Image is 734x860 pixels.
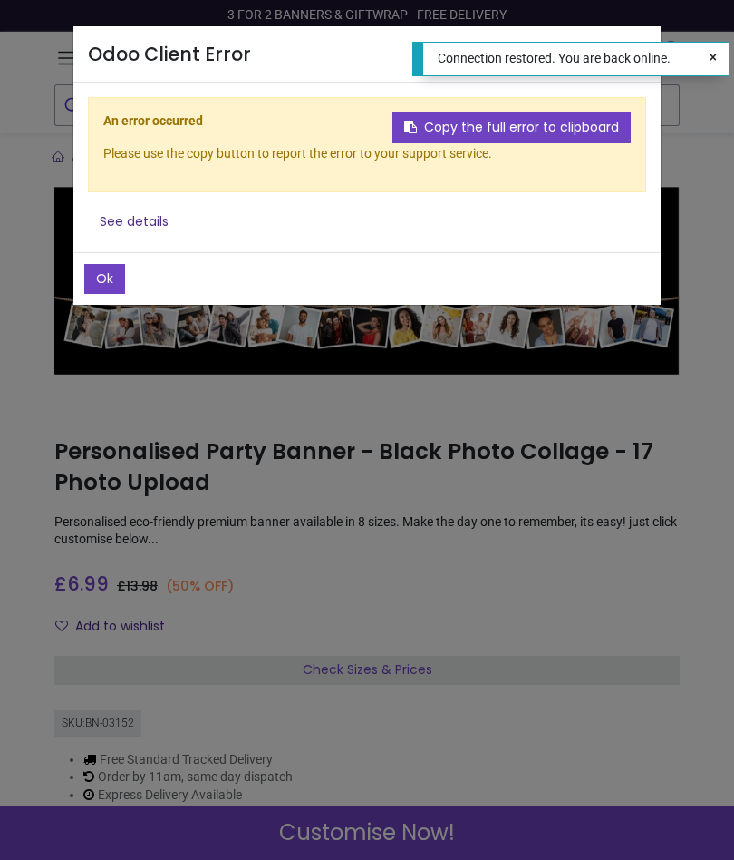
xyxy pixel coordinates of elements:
[88,207,180,238] button: See details
[88,41,251,67] h4: Odoo Client Error
[84,264,125,295] button: Ok
[626,40,653,67] button: Close
[438,50,685,68] div: Connection restored. You are back online.
[103,145,631,163] p: Please use the copy button to report the error to your support service.
[698,43,729,73] button: Close
[103,113,203,128] b: An error occurred
[392,112,631,143] button: Copy the full error to clipboard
